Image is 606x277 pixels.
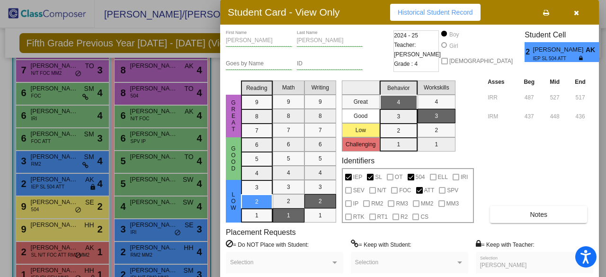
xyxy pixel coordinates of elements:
span: Notes [530,211,547,218]
label: Placement Requests [226,228,296,237]
h3: Student Card - View Only [228,6,340,18]
label: = Keep with Student: [351,240,411,249]
span: [DEMOGRAPHIC_DATA] [449,55,513,67]
span: 504 [416,171,425,183]
span: RM2 [371,198,383,209]
span: N/T [377,185,386,196]
th: End [567,77,593,87]
span: 2 [525,46,533,58]
span: Teacher: [PERSON_NAME] [394,40,441,59]
span: OT [395,171,403,183]
span: RT1 [377,211,388,223]
span: Good [229,145,238,172]
span: SL [375,171,382,183]
span: SPV [447,185,458,196]
input: goes by name [226,61,292,67]
span: R2 [401,211,408,223]
span: IEP [353,171,362,183]
span: ELL [438,171,448,183]
span: MM3 [446,198,459,209]
span: IRI [461,171,468,183]
label: = Keep with Teacher: [476,240,535,249]
span: RM3 [396,198,408,209]
span: ATT [424,185,435,196]
span: [PERSON_NAME] [480,262,527,268]
span: SEV [353,185,365,196]
span: AK [586,45,599,55]
span: Grade : 4 [394,59,418,69]
span: RTK [353,211,365,223]
label: Identifiers [342,156,374,165]
span: FOC [399,185,411,196]
span: Historical Student Record [398,9,473,16]
button: Historical Student Record [390,4,481,21]
label: = Do NOT Place with Student: [226,240,309,249]
th: Asses [485,77,516,87]
th: Mid [542,77,567,87]
th: Beg [516,77,542,87]
span: 2024 - 25 [394,31,418,40]
input: assessment [488,90,514,105]
span: [PERSON_NAME] [533,45,586,55]
span: CS [420,211,428,223]
div: Girl [449,42,458,50]
div: Boy [449,30,459,39]
span: IP [353,198,358,209]
button: Notes [490,206,587,223]
span: IEP SL 504 ATT [533,55,579,62]
input: assessment [488,109,514,124]
span: Great [229,99,238,133]
span: MM2 [421,198,434,209]
span: Low [229,191,238,211]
